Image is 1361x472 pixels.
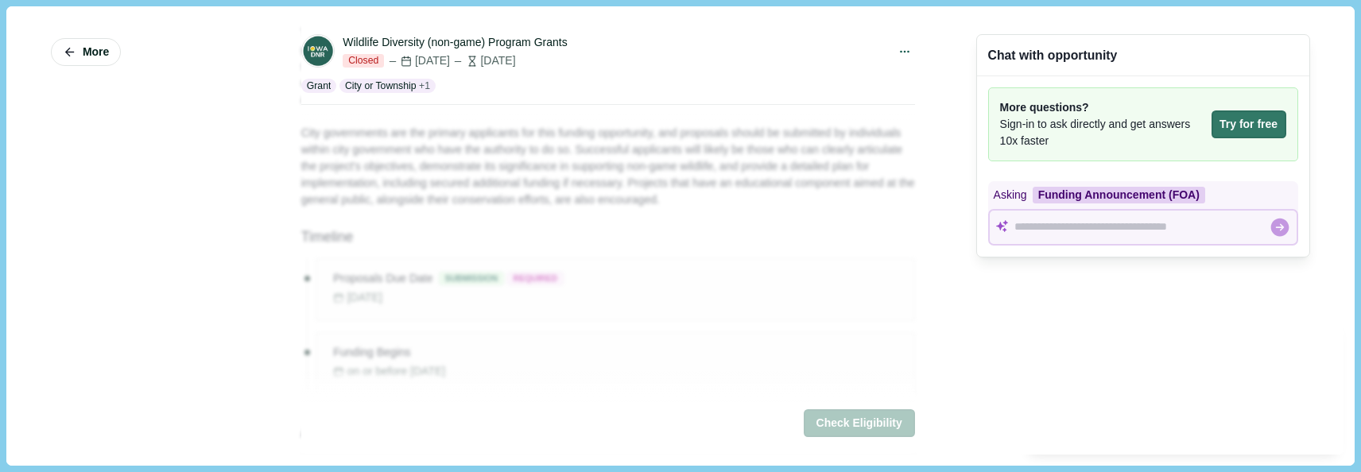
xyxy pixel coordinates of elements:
div: [DATE] [387,52,450,69]
span: Closed [343,54,384,68]
span: More questions? [1000,99,1206,116]
span: Sign-in to ask directly and get answers 10x faster [1000,116,1206,149]
button: More [51,38,121,66]
div: Chat with opportunity [988,46,1118,64]
span: + 1 [419,79,430,93]
span: More [83,45,109,59]
div: [DATE] [452,52,515,69]
button: Try for free [1212,110,1286,138]
div: Asking [988,181,1298,209]
div: Funding Announcement (FOA) [1033,187,1205,203]
button: Check Eligibility [804,410,915,438]
img: iowadnr.jpeg [302,35,334,67]
p: Grant [307,79,332,93]
p: City or Township [345,79,417,93]
div: Wildlife Diversity (non-game) Program Grants [343,34,567,51]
